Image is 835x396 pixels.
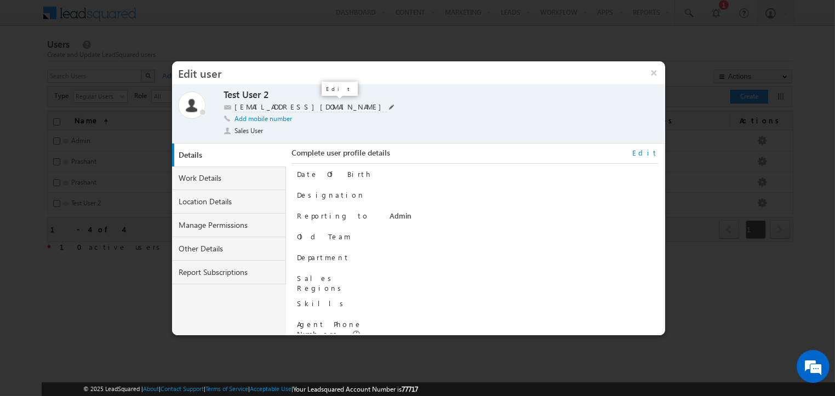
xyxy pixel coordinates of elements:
[172,237,286,261] a: Other Details
[297,190,365,199] label: Designation
[83,384,418,394] span: © 2025 LeadSquared | | | | |
[180,5,206,32] div: Minimize live chat window
[297,273,345,292] label: Sales Regions
[14,101,200,301] textarea: Type your message and hit 'Enter'
[143,385,159,392] a: About
[172,214,286,237] a: Manage Permissions
[293,385,418,393] span: Your Leadsquared Account Number is
[57,58,184,72] div: Chat with us now
[297,169,372,179] label: Date Of Birth
[297,252,350,262] label: Department
[297,299,347,308] label: Skills
[291,148,658,164] div: Complete user profile details
[172,61,642,84] h3: Edit user
[390,211,658,226] div: Admin
[250,385,291,392] a: Acceptable Use
[235,114,292,123] a: Add mobile number
[643,61,666,84] button: ×
[172,167,286,190] a: Work Details
[205,385,248,392] a: Terms of Service
[235,102,387,112] label: [EMAIL_ADDRESS][DOMAIN_NAME]
[297,211,369,220] label: Reporting to
[224,89,239,101] label: Test
[19,58,46,72] img: d_60004797649_company_0_60004797649
[402,385,418,393] span: 77717
[632,148,658,158] a: Edit
[172,261,286,284] a: Report Subscriptions
[174,144,288,167] a: Details
[161,385,204,392] a: Contact Support
[297,319,362,338] label: Agent Phone Numbers
[172,190,286,214] a: Location Details
[235,126,264,136] span: Sales User
[149,311,199,326] em: Start Chat
[242,89,268,101] label: User 2
[297,232,351,241] label: Old Team
[326,85,353,93] p: Edit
